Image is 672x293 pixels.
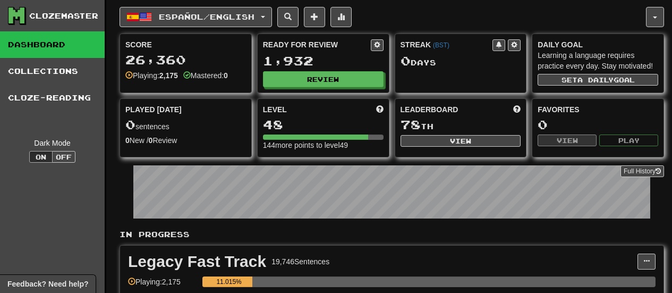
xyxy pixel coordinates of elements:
button: Off [52,151,75,163]
div: Daily Goal [538,39,658,50]
div: New / Review [125,135,246,146]
a: (BST) [433,41,449,49]
div: 144 more points to level 49 [263,140,384,150]
div: 19,746 Sentences [271,256,329,267]
span: This week in points, UTC [513,104,521,115]
div: Learning a language requires practice every day. Stay motivated! [538,50,658,71]
button: On [29,151,53,163]
div: Ready for Review [263,39,371,50]
p: In Progress [120,229,664,240]
span: Leaderboard [401,104,458,115]
button: Español/English [120,7,272,27]
div: Dark Mode [8,138,97,148]
button: Seta dailygoal [538,74,658,86]
span: Open feedback widget [7,279,88,289]
div: th [401,118,521,132]
span: Played [DATE] [125,104,182,115]
span: 78 [401,117,421,132]
button: View [538,135,597,146]
div: Mastered: [183,70,228,81]
span: a daily [577,76,614,83]
div: Legacy Fast Track [128,254,266,270]
div: Clozemaster [29,11,98,21]
button: Add sentence to collection [304,7,325,27]
div: 26,360 [125,53,246,66]
button: More stats [330,7,352,27]
div: 48 [263,118,384,131]
div: Streak [401,39,493,50]
button: Play [599,135,658,146]
div: Playing: [125,70,178,81]
span: Level [263,104,287,115]
button: Search sentences [277,7,299,27]
strong: 2,175 [159,71,178,80]
div: 0 [538,118,658,131]
div: Day s [401,54,521,68]
button: Review [263,71,384,87]
div: 1,932 [263,54,384,68]
button: View [401,135,521,147]
span: 0 [401,53,411,68]
div: Score [125,39,246,50]
span: 0 [125,117,135,132]
div: sentences [125,118,246,132]
strong: 0 [224,71,228,80]
div: 11.015% [206,277,252,287]
span: Score more points to level up [376,104,384,115]
div: Favorites [538,104,658,115]
span: Español / English [159,12,254,21]
strong: 0 [125,136,130,145]
strong: 0 [149,136,153,145]
a: Full History [620,165,664,177]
